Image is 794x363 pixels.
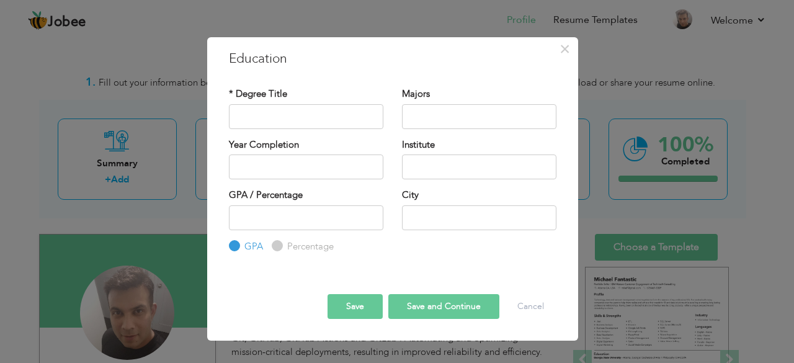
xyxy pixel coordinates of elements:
[229,87,287,101] label: * Degree Title
[229,138,299,151] label: Year Completion
[402,189,419,202] label: City
[241,240,263,253] label: GPA
[560,38,570,60] span: ×
[229,50,556,68] h3: Education
[284,240,334,253] label: Percentage
[402,138,435,151] label: Institute
[555,39,575,59] button: Close
[229,189,303,202] label: GPA / Percentage
[505,294,556,319] button: Cancel
[388,294,499,319] button: Save and Continue
[328,294,383,319] button: Save
[402,87,430,101] label: Majors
